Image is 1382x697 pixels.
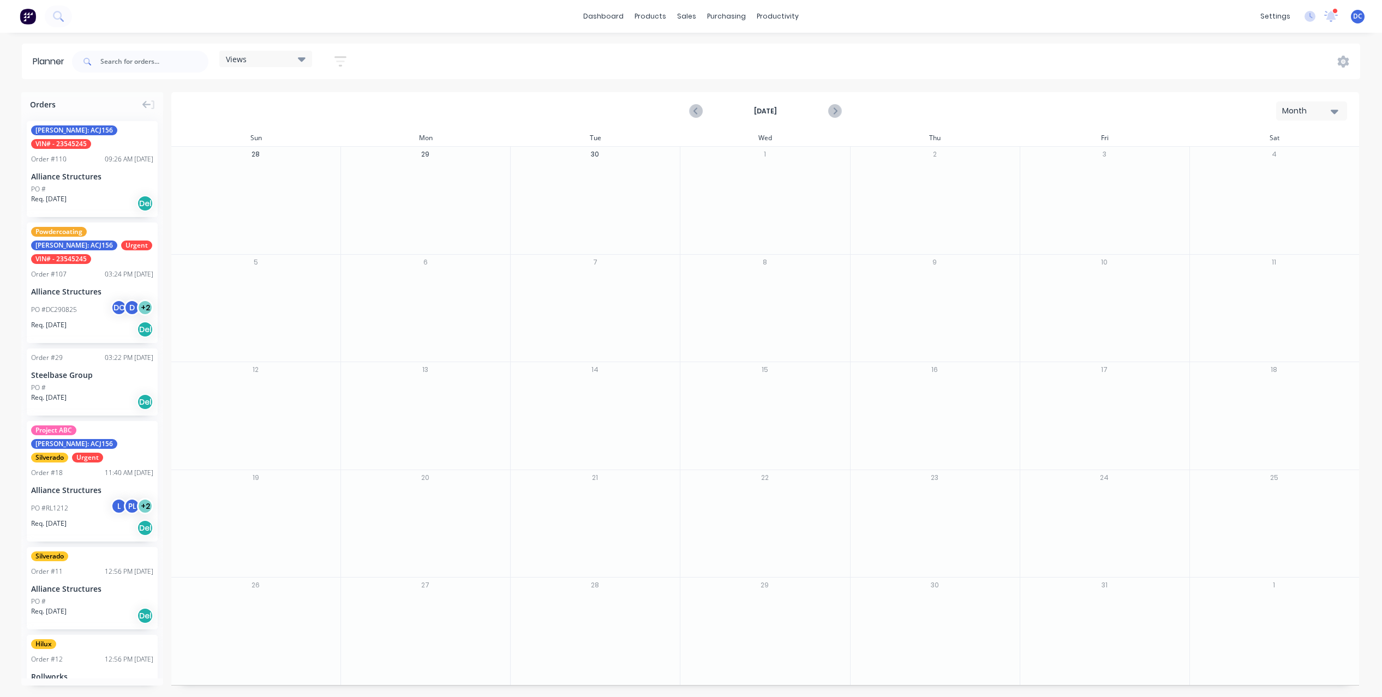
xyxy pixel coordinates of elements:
[928,579,941,592] button: 30
[1267,579,1281,592] button: 1
[100,51,208,73] input: Search for orders...
[31,305,77,315] div: PO #DC290825
[105,654,153,664] div: 12:56 PM [DATE]
[928,148,941,161] button: 2
[419,148,432,161] button: 29
[31,551,68,561] span: Silverado
[249,255,262,268] button: 5
[124,498,140,514] div: PL
[758,148,771,161] button: 1
[702,8,751,25] div: purchasing
[31,654,63,664] div: Order # 12
[226,53,247,65] span: Views
[419,255,432,268] button: 6
[31,227,87,237] span: Powdercoating
[31,639,56,649] span: Hilux
[111,498,127,514] div: L
[31,184,46,194] div: PO #
[1098,363,1111,376] button: 17
[680,130,849,146] div: Wed
[31,154,67,164] div: Order # 110
[31,671,153,682] div: Rollworks
[419,579,432,592] button: 27
[1098,579,1111,592] button: 31
[1267,471,1281,484] button: 25
[629,8,672,25] div: products
[578,8,629,25] a: dashboard
[171,130,340,146] div: Sun
[249,471,262,484] button: 19
[31,139,91,149] span: VIN# - 23545245
[31,503,68,513] div: PO #RL1212
[589,363,602,376] button: 14
[758,255,771,268] button: 8
[111,299,127,316] div: DC
[510,130,680,146] div: Tue
[137,608,153,624] div: Del
[31,606,67,616] span: Req. [DATE]
[105,269,153,279] div: 03:24 PM [DATE]
[31,583,153,594] div: Alliance Structures
[31,468,63,478] div: Order # 18
[928,255,941,268] button: 9
[1267,255,1281,268] button: 11
[589,579,602,592] button: 28
[1267,363,1281,376] button: 18
[828,104,841,118] button: Next page
[137,299,153,316] div: + 2
[690,104,703,118] button: Previous page
[1255,8,1296,25] div: settings
[31,125,117,135] span: [PERSON_NAME]: ACJ156
[31,194,67,204] span: Req. [DATE]
[31,484,153,496] div: Alliance Structures
[1098,471,1111,484] button: 24
[31,393,67,402] span: Req. [DATE]
[419,363,432,376] button: 13
[31,241,117,250] span: [PERSON_NAME]: ACJ156
[31,383,46,393] div: PO #
[31,269,67,279] div: Order # 107
[751,8,804,25] div: productivity
[124,299,140,316] div: D
[419,471,432,484] button: 20
[340,130,510,146] div: Mon
[31,320,67,330] span: Req. [DATE]
[928,471,941,484] button: 23
[249,148,262,161] button: 28
[137,394,153,410] div: Del
[1282,105,1332,117] div: Month
[758,471,771,484] button: 22
[30,99,56,110] span: Orders
[20,8,36,25] img: Factory
[672,8,702,25] div: sales
[31,453,68,462] span: Silverado
[31,439,117,449] span: [PERSON_NAME]: ACJ156
[31,353,63,363] div: Order # 29
[31,171,153,182] div: Alliance Structures
[1276,101,1347,121] button: Month
[105,154,153,164] div: 09:26 AM [DATE]
[1098,148,1111,161] button: 3
[758,363,771,376] button: 15
[711,106,820,116] strong: [DATE]
[31,369,153,381] div: Steelbase Group
[31,254,91,264] span: VIN# - 23545245
[137,498,153,514] div: + 2
[928,363,941,376] button: 16
[72,453,103,462] span: Urgent
[1353,11,1362,21] span: DC
[33,55,70,68] div: Planner
[1267,148,1281,161] button: 4
[31,286,153,297] div: Alliance Structures
[249,363,262,376] button: 12
[105,353,153,363] div: 03:22 PM [DATE]
[105,468,153,478] div: 11:40 AM [DATE]
[137,520,153,536] div: Del
[758,579,771,592] button: 29
[137,195,153,212] div: Del
[31,425,76,435] span: Project ABC
[589,255,602,268] button: 7
[31,519,67,528] span: Req. [DATE]
[1098,255,1111,268] button: 10
[1189,130,1359,146] div: Sat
